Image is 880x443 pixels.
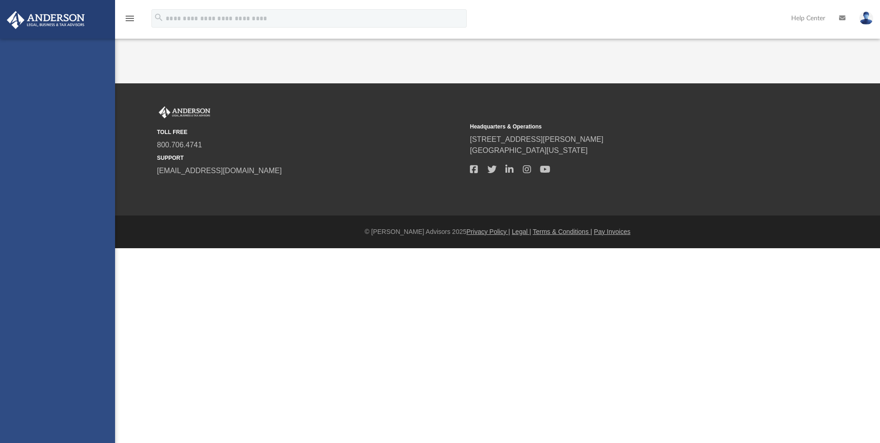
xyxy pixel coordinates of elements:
a: menu [124,17,135,24]
a: Terms & Conditions | [533,228,592,235]
a: 800.706.4741 [157,141,202,149]
a: Pay Invoices [594,228,630,235]
a: [GEOGRAPHIC_DATA][US_STATE] [470,146,588,154]
small: TOLL FREE [157,128,463,136]
small: Headquarters & Operations [470,122,776,131]
small: SUPPORT [157,154,463,162]
img: Anderson Advisors Platinum Portal [157,106,212,118]
a: Privacy Policy | [467,228,510,235]
i: menu [124,13,135,24]
img: Anderson Advisors Platinum Portal [4,11,87,29]
a: [EMAIL_ADDRESS][DOMAIN_NAME] [157,167,282,175]
a: Legal | [512,228,531,235]
a: [STREET_ADDRESS][PERSON_NAME] [470,135,603,143]
div: © [PERSON_NAME] Advisors 2025 [115,227,880,237]
img: User Pic [859,12,873,25]
i: search [154,12,164,23]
